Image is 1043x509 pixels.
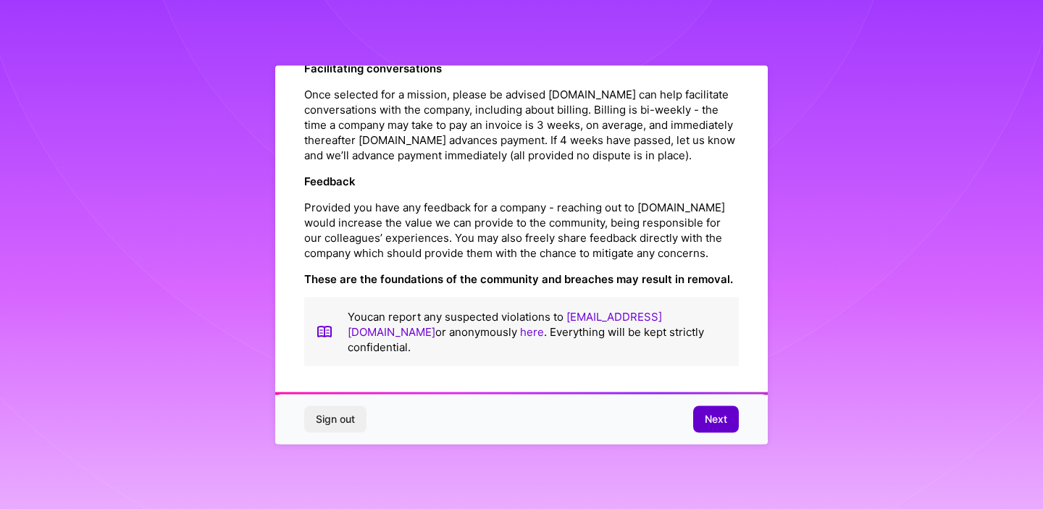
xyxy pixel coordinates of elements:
[304,86,739,162] p: Once selected for a mission, please be advised [DOMAIN_NAME] can help facilitate conversations wi...
[304,61,442,75] strong: Facilitating conversations
[304,272,733,285] strong: These are the foundations of the community and breaches may result in removal.
[316,308,333,354] img: book icon
[348,309,662,338] a: [EMAIL_ADDRESS][DOMAIN_NAME]
[304,406,366,432] button: Sign out
[316,412,355,426] span: Sign out
[304,199,739,260] p: Provided you have any feedback for a company - reaching out to [DOMAIN_NAME] would increase the v...
[520,324,544,338] a: here
[693,406,739,432] button: Next
[304,174,356,188] strong: Feedback
[705,412,727,426] span: Next
[348,308,727,354] p: You can report any suspected violations to or anonymously . Everything will be kept strictly conf...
